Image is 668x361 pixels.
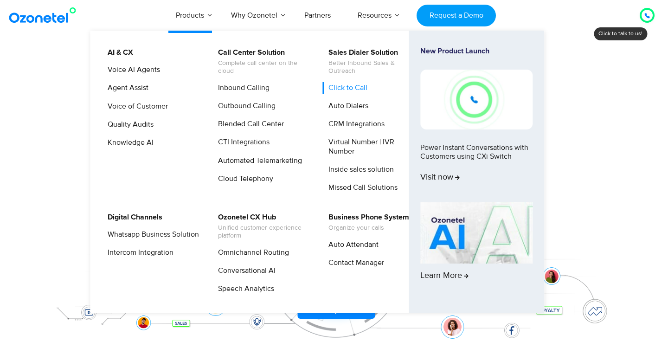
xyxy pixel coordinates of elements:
div: Turn every conversation into a growth engine for your enterprise. [44,128,624,138]
span: Visit now [420,173,460,183]
span: Better Inbound Sales & Outreach [328,59,420,75]
a: Request a Demo [417,5,496,26]
a: Sales Dialer SolutionBetter Inbound Sales & Outreach [322,47,421,77]
a: Virtual Number | IVR Number [322,136,421,157]
a: Cloud Telephony [212,173,275,185]
a: CRM Integrations [322,118,386,130]
a: Outbound Calling [212,100,277,112]
a: Digital Channels [102,212,164,223]
a: Inbound Calling [212,82,271,94]
div: Orchestrate Intelligent [44,59,624,89]
span: Unified customer experience platform [218,224,309,240]
a: Agent Assist [102,82,150,94]
a: AI & CX [102,47,135,58]
a: Missed Call Solutions [322,182,399,193]
a: Intercom Integration [102,247,175,258]
a: Learn More [420,202,533,297]
span: Complete call center on the cloud [218,59,309,75]
a: Whatsapp Business Solution [102,229,200,240]
a: Auto Dialers [322,100,370,112]
a: Business Phone SystemOrganize your calls [322,212,411,233]
a: Ozonetel CX HubUnified customer experience platform [212,212,311,241]
a: Blended Call Center [212,118,285,130]
a: Contact Manager [322,257,385,269]
a: Knowledge AI [102,137,155,148]
a: Quality Audits [102,119,155,130]
img: New-Project-17.png [420,70,533,129]
a: Inside sales solution [322,164,395,175]
a: Automated Telemarketing [212,155,303,167]
a: CTI Integrations [212,136,271,148]
img: AI [420,202,533,264]
a: Auto Attendant [322,239,380,251]
a: Voice AI Agents [102,64,161,76]
span: Organize your calls [328,224,409,232]
a: Conversational AI [212,265,277,277]
a: Voice of Customer [102,101,169,112]
span: Learn More [420,271,469,281]
a: Call Center SolutionComplete call center on the cloud [212,47,311,77]
a: New Product LaunchPower Instant Conversations with Customers using CXi SwitchVisit now [420,47,533,199]
a: Speech Analytics [212,283,276,295]
div: Customer Experiences [44,83,624,128]
a: Omnichannel Routing [212,247,290,258]
a: Click to Call [322,82,369,94]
